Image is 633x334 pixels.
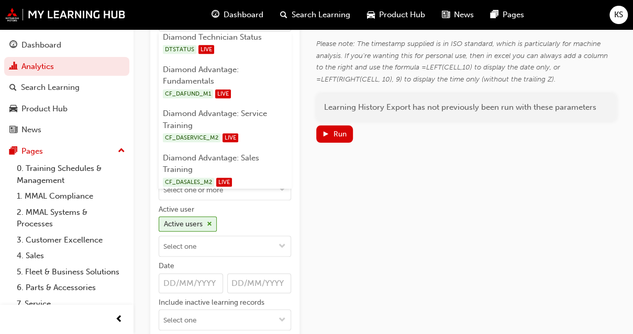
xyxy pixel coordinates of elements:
a: 0. Training Schedules & Management [13,160,129,188]
span: KS [614,9,623,21]
input: Date [159,273,223,293]
button: Pages [4,142,129,161]
span: LIVE [216,178,232,187]
a: news-iconNews [434,4,482,26]
span: down-icon [279,243,286,251]
div: Run [334,130,347,139]
button: Run [316,125,353,143]
div: Date [159,261,174,271]
span: news-icon [442,8,450,21]
span: down-icon [279,186,286,194]
button: toggle menu [274,180,291,200]
a: 1. MMAL Compliance [13,188,129,204]
span: guage-icon [9,41,17,50]
a: 3. Customer Excellence [13,232,129,248]
span: CF_DASERVICE_M2 [163,133,220,142]
button: KS [609,6,628,24]
a: search-iconSearch Learning [272,4,359,26]
span: LIVE [215,89,231,98]
a: 5. Fleet & Business Solutions [13,264,129,280]
span: down-icon [279,316,286,325]
span: LIVE [223,133,238,142]
span: news-icon [9,125,17,135]
span: prev-icon [115,313,123,326]
div: Active user [159,204,194,215]
span: up-icon [118,144,125,158]
span: car-icon [367,8,375,21]
a: Search Learning [4,78,129,97]
span: pages-icon [491,8,498,21]
span: cross-icon [207,221,212,227]
button: toggle menu [274,310,291,330]
span: Pages [503,9,524,21]
span: pages-icon [9,147,17,156]
span: play-icon [322,131,329,140]
li: Diamond Technician Status [159,27,291,60]
a: pages-iconPages [482,4,532,26]
span: search-icon [9,83,17,93]
a: News [4,120,129,140]
li: Diamond Advantage: Service Training [159,104,291,148]
a: guage-iconDashboard [203,4,272,26]
a: Analytics [4,57,129,76]
div: Include inactive learning records [159,297,264,308]
div: Dashboard [21,39,61,51]
span: search-icon [280,8,287,21]
span: DTSTATUS [163,45,196,54]
li: Diamond Advantage: Sales Training [159,148,291,192]
a: Dashboard [4,36,129,55]
span: Dashboard [224,9,263,21]
img: mmal [5,8,126,21]
div: Learning History Export has not previously been run with these parameters [316,94,616,121]
div: Search Learning [21,82,80,94]
div: Please note: The timestamp supplied is in ISO standard, which is particularly for machine analysi... [316,38,616,85]
div: News [21,124,41,136]
span: car-icon [9,105,17,114]
a: 6. Parts & Accessories [13,280,129,296]
input: Verb TypesCREDITcross-iconPASScross-icontoggle menu [159,180,291,200]
a: 7. Service [13,296,129,312]
div: Active users [164,218,203,231]
input: Date [227,273,292,293]
span: Product Hub [379,9,425,21]
span: LIVE [198,45,214,54]
span: CF_DASALES_M2 [163,178,214,187]
span: Search Learning [292,9,350,21]
input: Active userActive userscross-icontoggle menu [159,236,291,256]
a: Product Hub [4,99,129,119]
button: toggle menu [274,236,291,256]
li: Diamond Advantage: Fundamentals [159,60,291,104]
a: 4. Sales [13,248,129,264]
a: 2. MMAL Systems & Processes [13,204,129,232]
span: guage-icon [212,8,219,21]
a: car-iconProduct Hub [359,4,434,26]
span: News [454,9,474,21]
span: CF_DAFUND_M1 [163,89,213,98]
div: Pages [21,145,43,157]
span: chart-icon [9,62,17,72]
input: Include inactive learning recordstoggle menu [159,310,291,330]
button: DashboardAnalyticsSearch LearningProduct HubNews [4,33,129,142]
div: Product Hub [21,103,68,115]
